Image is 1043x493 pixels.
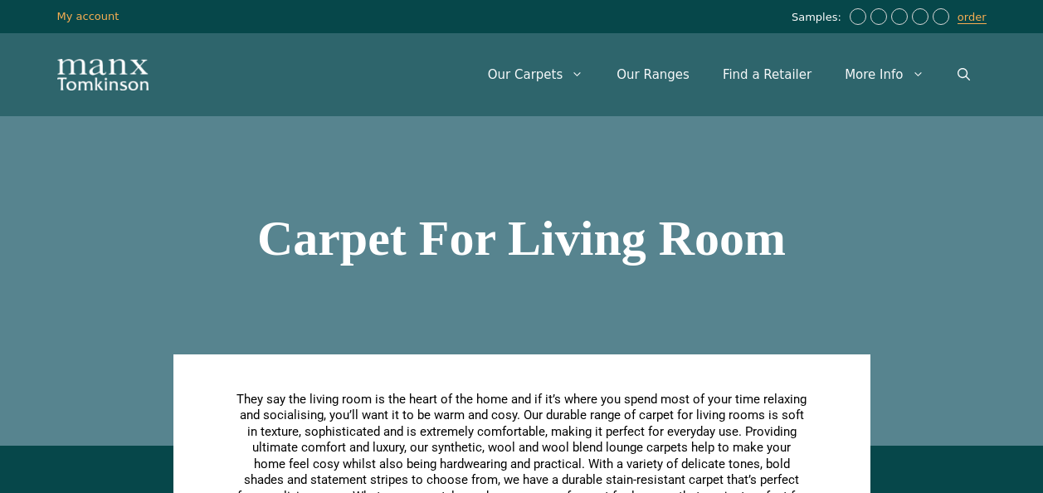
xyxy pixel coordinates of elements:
a: Our Ranges [600,50,706,100]
a: More Info [828,50,940,100]
a: Open Search Bar [941,50,987,100]
nav: Primary [471,50,987,100]
a: order [958,11,987,24]
span: Samples: [792,11,846,25]
h1: Carpet For Living Room [57,213,987,263]
a: Our Carpets [471,50,601,100]
a: My account [57,10,119,22]
a: Find a Retailer [706,50,828,100]
img: Manx Tomkinson [57,59,149,90]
